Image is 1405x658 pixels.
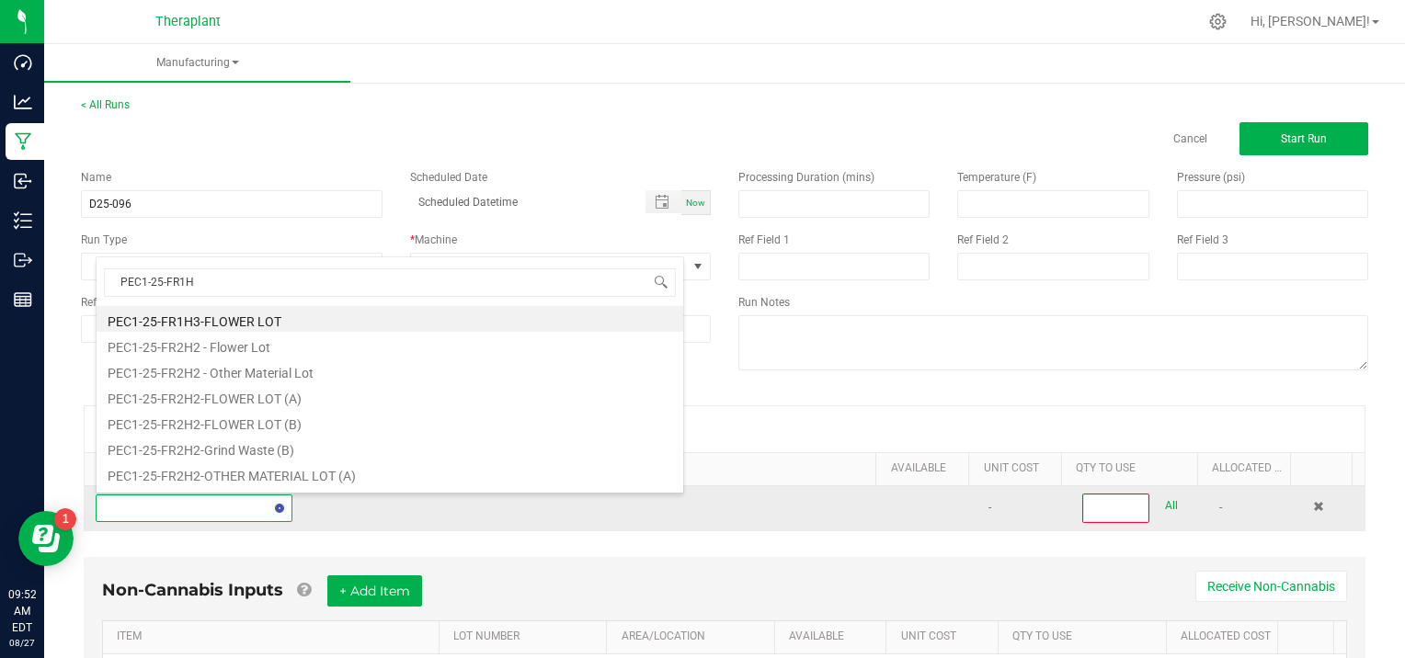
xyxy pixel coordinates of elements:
[82,254,359,279] span: [MEDICAL_DATA] Extraction
[1212,461,1283,476] a: Allocated CostSortable
[411,254,688,279] span: IES CO2 Extractor
[81,232,127,248] span: Run Type
[645,190,681,213] span: Toggle popup
[297,580,311,600] a: Add Non-Cannabis items that were also consumed in the run (e.g. gloves and packaging); Also add N...
[891,461,962,476] a: AVAILABLESortable
[81,296,190,309] span: Reference Lot Number
[612,461,869,476] a: PACKAGE IDSortable
[957,171,1036,184] span: Temperature (F)
[453,630,600,644] a: LOT NUMBERSortable
[1281,132,1327,145] span: Start Run
[117,630,431,644] a: ITEMSortable
[984,461,1055,476] a: Unit CostSortable
[1177,233,1228,246] span: Ref Field 3
[957,233,1009,246] span: Ref Field 2
[14,251,32,269] inline-svg: Outbound
[14,211,32,230] inline-svg: Inventory
[1293,630,1327,644] a: Sortable
[102,580,283,600] span: Non-Cannabis Inputs
[14,132,32,151] inline-svg: Manufacturing
[410,190,627,213] input: Scheduled Datetime
[901,630,991,644] a: Unit CostSortable
[14,93,32,111] inline-svg: Analytics
[14,172,32,190] inline-svg: Inbound
[8,586,36,636] p: 09:52 AM EDT
[415,233,457,246] span: Machine
[738,233,790,246] span: Ref Field 1
[1251,14,1370,28] span: Hi, [PERSON_NAME]!
[1219,501,1222,514] span: -
[44,55,350,71] span: Manufacturing
[1165,493,1178,518] a: All
[1305,461,1345,476] a: Sortable
[988,501,991,514] span: -
[1181,630,1271,644] a: Allocated CostSortable
[622,630,768,644] a: AREA/LOCATIONSortable
[1206,13,1229,30] div: Manage settings
[54,508,76,530] iframe: Resource center unread badge
[14,53,32,72] inline-svg: Dashboard
[44,44,350,83] a: Manufacturing
[1177,171,1245,184] span: Pressure (psi)
[155,14,221,29] span: Theraplant
[327,575,422,607] button: + Add Item
[410,171,487,184] span: Scheduled Date
[1076,461,1190,476] a: QTY TO USESortable
[1173,131,1207,147] a: Cancel
[738,296,790,309] span: Run Notes
[8,636,36,650] p: 08/27
[686,198,705,208] span: Now
[1195,571,1347,602] button: Receive Non-Cannabis
[738,171,874,184] span: Processing Duration (mins)
[1012,630,1159,644] a: QTY TO USESortable
[14,290,32,309] inline-svg: Reports
[18,511,74,566] iframe: Resource center
[81,171,111,184] span: Name
[789,630,879,644] a: AVAILABLESortable
[1239,122,1368,155] button: Start Run
[81,98,130,111] a: < All Runs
